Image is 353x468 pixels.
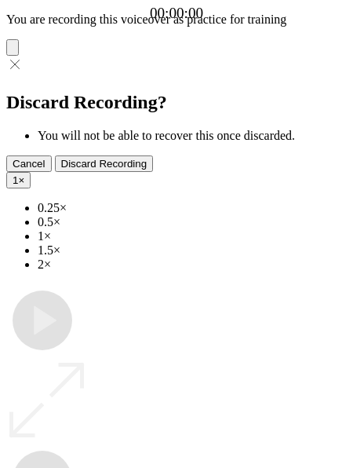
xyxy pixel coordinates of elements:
button: Discard Recording [55,155,154,172]
li: 1.5× [38,243,347,258]
li: You will not be able to recover this once discarded. [38,129,347,143]
span: 1 [13,174,18,186]
h2: Discard Recording? [6,92,347,113]
li: 0.5× [38,215,347,229]
li: 2× [38,258,347,272]
p: You are recording this voiceover as practice for training [6,13,347,27]
li: 1× [38,229,347,243]
button: 1× [6,172,31,188]
button: Cancel [6,155,52,172]
li: 0.25× [38,201,347,215]
a: 00:00:00 [150,5,203,22]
